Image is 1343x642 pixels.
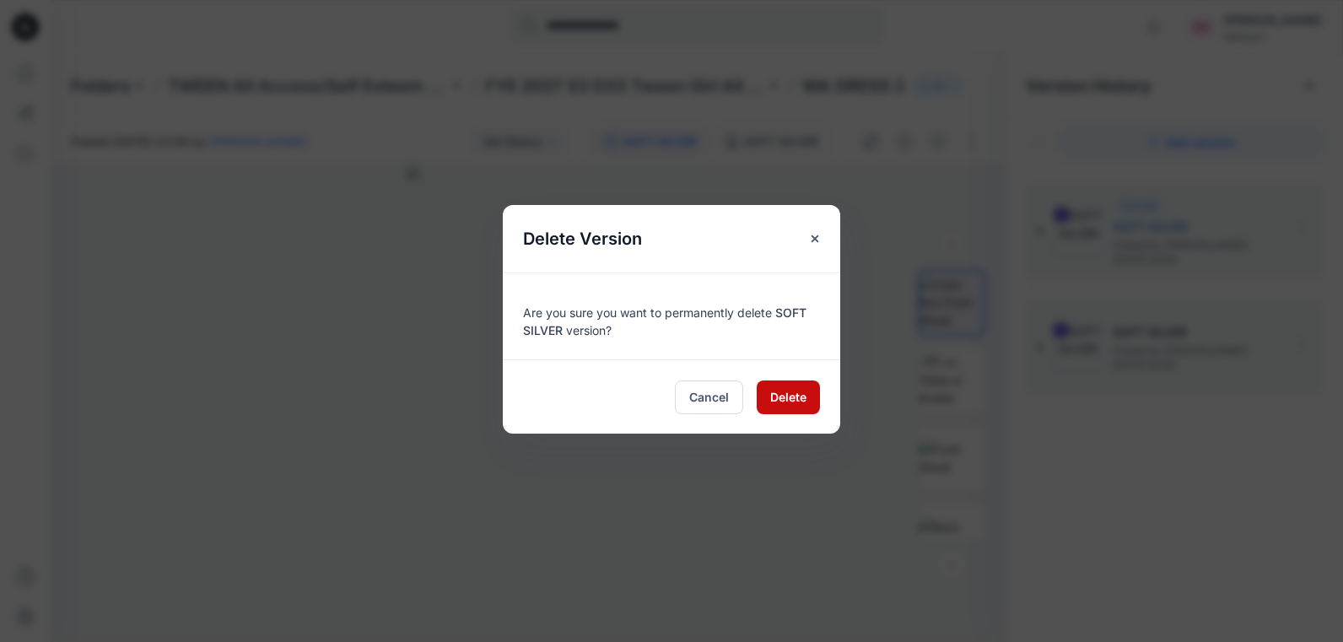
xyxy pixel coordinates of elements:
button: Close [800,224,830,254]
span: Cancel [689,388,729,406]
button: Cancel [675,380,743,414]
button: Delete [757,380,820,414]
span: Delete [770,388,806,406]
h5: Delete Version [503,205,662,272]
div: Are you sure you want to permanently delete version? [523,294,820,339]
